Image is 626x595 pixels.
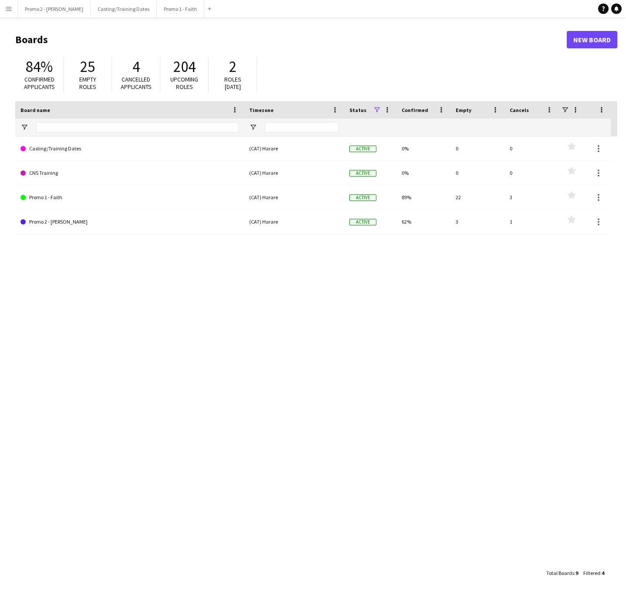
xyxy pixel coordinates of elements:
span: Status [349,107,366,113]
div: (CAT) Harare [244,136,344,160]
span: Timezone [249,107,274,113]
span: 25 [80,57,95,76]
span: 2 [229,57,237,76]
div: (CAT) Harare [244,161,344,185]
a: New Board [567,31,617,48]
span: Active [349,170,376,177]
span: Empty [456,107,471,113]
button: Promo 1 - Faith [157,0,204,17]
a: CNS Training [20,161,239,185]
div: 1 [504,210,558,234]
span: Roles [DATE] [224,75,241,91]
a: Casting/Training Dates [20,136,239,161]
div: 22 [450,185,504,209]
div: 0 [504,161,558,185]
div: : [583,564,604,581]
input: Timezone Filter Input [265,122,339,133]
div: 0 [450,161,504,185]
button: Casting/Training Dates [91,0,157,17]
span: Empty roles [79,75,96,91]
a: Promo 2 - [PERSON_NAME] [20,210,239,234]
span: Board name [20,107,50,113]
div: 62% [396,210,450,234]
input: Board name Filter Input [36,122,239,133]
div: 0 [450,136,504,160]
span: Upcoming roles [170,75,198,91]
div: 89% [396,185,450,209]
div: : [546,564,578,581]
span: Cancels [510,107,529,113]
a: Promo 1 - Faith [20,185,239,210]
span: 9 [575,570,578,576]
span: 4 [132,57,140,76]
h1: Boards [15,33,567,46]
span: Confirmed [402,107,428,113]
span: 4 [602,570,604,576]
div: 3 [450,210,504,234]
span: Confirmed applicants [24,75,55,91]
span: 204 [173,57,196,76]
button: Promo 2 - [PERSON_NAME] [18,0,91,17]
div: 0 [504,136,558,160]
div: 0% [396,136,450,160]
div: 3 [504,185,558,209]
span: Active [349,146,376,152]
button: Open Filter Menu [20,123,28,131]
div: (CAT) Harare [244,210,344,234]
span: Active [349,219,376,225]
button: Open Filter Menu [249,123,257,131]
span: Active [349,194,376,201]
div: 0% [396,161,450,185]
div: (CAT) Harare [244,185,344,209]
span: Total Boards [546,570,574,576]
span: 84% [26,57,53,76]
span: Cancelled applicants [121,75,152,91]
span: Filtered [583,570,600,576]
